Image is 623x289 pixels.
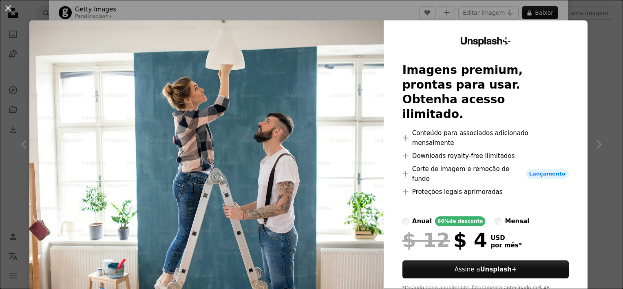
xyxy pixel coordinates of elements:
[402,187,569,197] li: Proteções legais aprimoradas
[495,218,501,225] input: mensal
[402,63,569,122] h2: Imagens premium, prontas para usar. Obtenha acesso ilimitado.
[402,218,409,225] input: anual66%de desconto
[480,266,517,273] strong: Unsplash+
[526,169,569,179] span: Lançamento
[490,234,521,242] span: USD
[402,164,569,184] li: Corte de imagem e remoção de fundo
[490,242,521,249] span: por mês *
[412,216,432,226] div: anual
[402,229,487,251] div: $ 4
[402,151,569,161] li: Downloads royalty-free ilimitados
[435,216,485,226] div: 66% de desconto
[402,128,569,148] li: Conteúdo para associados adicionado mensalmente
[402,260,569,278] button: Assine aUnsplash+
[505,216,529,226] div: mensal
[402,229,450,251] span: $ 12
